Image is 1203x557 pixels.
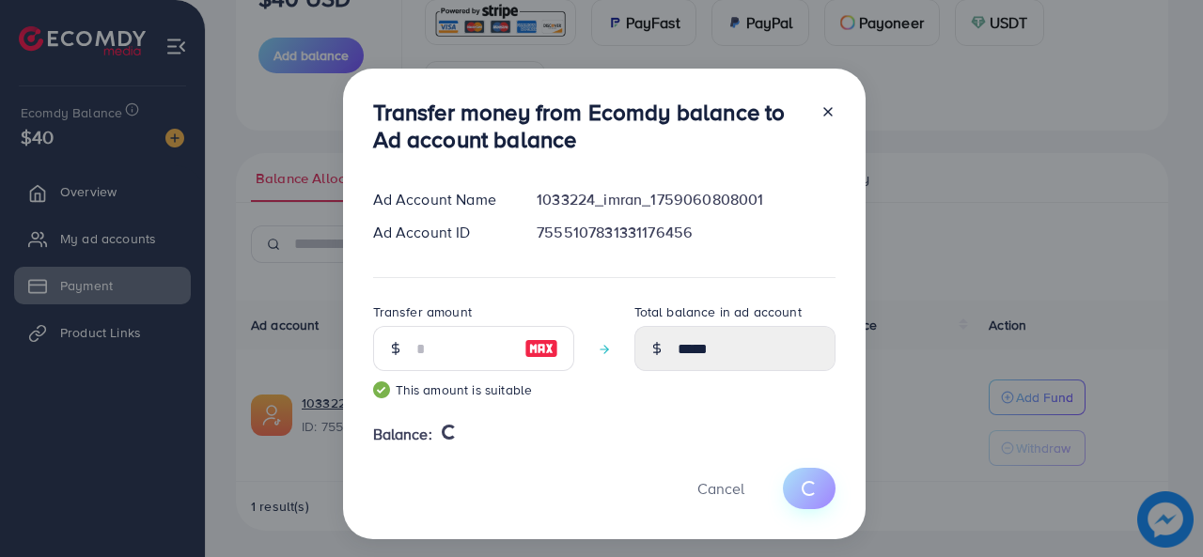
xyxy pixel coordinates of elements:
[524,337,558,360] img: image
[358,189,523,210] div: Ad Account Name
[634,302,802,321] label: Total balance in ad account
[373,302,472,321] label: Transfer amount
[522,189,850,210] div: 1033224_imran_1759060808001
[697,478,744,499] span: Cancel
[373,381,390,398] img: guide
[373,424,432,445] span: Balance:
[373,99,805,153] h3: Transfer money from Ecomdy balance to Ad account balance
[373,380,574,399] small: This amount is suitable
[358,222,523,243] div: Ad Account ID
[522,222,850,243] div: 7555107831331176456
[674,468,768,508] button: Cancel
